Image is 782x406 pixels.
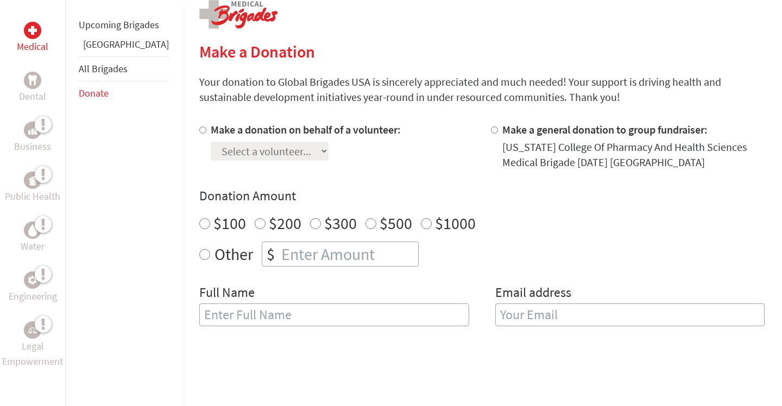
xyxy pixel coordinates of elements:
div: Water [24,221,41,239]
img: Dental [28,75,37,85]
a: MedicalMedical [17,22,48,54]
label: $100 [213,213,246,233]
label: $300 [324,213,357,233]
div: Dental [24,72,41,89]
a: BusinessBusiness [14,122,51,154]
h2: Make a Donation [199,42,765,61]
a: WaterWater [21,221,45,254]
li: Upcoming Brigades [79,13,169,37]
a: All Brigades [79,62,128,75]
a: Public HealthPublic Health [5,172,60,204]
p: Water [21,239,45,254]
a: Legal EmpowermentLegal Empowerment [2,321,63,369]
li: Panama [79,37,169,56]
div: Business [24,122,41,139]
div: $ [262,242,279,266]
label: Make a general donation to group fundraiser: [502,123,708,136]
label: $200 [269,213,301,233]
label: $500 [380,213,412,233]
input: Enter Amount [279,242,418,266]
label: Full Name [199,284,255,303]
iframe: reCAPTCHA [199,352,364,395]
img: Legal Empowerment [28,327,37,333]
input: Enter Full Name [199,303,469,326]
a: Upcoming Brigades [79,18,159,31]
p: Medical [17,39,48,54]
a: DentalDental [19,72,46,104]
img: Business [28,126,37,135]
a: Donate [79,87,109,99]
div: Medical [24,22,41,39]
a: EngineeringEngineering [9,271,57,304]
li: All Brigades [79,56,169,81]
div: Engineering [24,271,41,289]
img: Water [28,224,37,236]
div: [US_STATE] College Of Pharmacy And Health Sciences Medical Brigade [DATE] [GEOGRAPHIC_DATA] [502,139,765,170]
label: $1000 [435,213,476,233]
p: Public Health [5,189,60,204]
img: Medical [28,26,37,35]
a: [GEOGRAPHIC_DATA] [83,38,169,50]
p: Your donation to Global Brigades USA is sincerely appreciated and much needed! Your support is dr... [199,74,765,105]
input: Your Email [495,303,765,326]
label: Other [215,242,253,267]
p: Legal Empowerment [2,339,63,369]
h4: Donation Amount [199,187,765,205]
div: Public Health [24,172,41,189]
p: Business [14,139,51,154]
label: Email address [495,284,571,303]
li: Donate [79,81,169,105]
p: Engineering [9,289,57,304]
img: Public Health [28,175,37,186]
div: Legal Empowerment [24,321,41,339]
p: Dental [19,89,46,104]
label: Make a donation on behalf of a volunteer: [211,123,401,136]
img: Engineering [28,276,37,284]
